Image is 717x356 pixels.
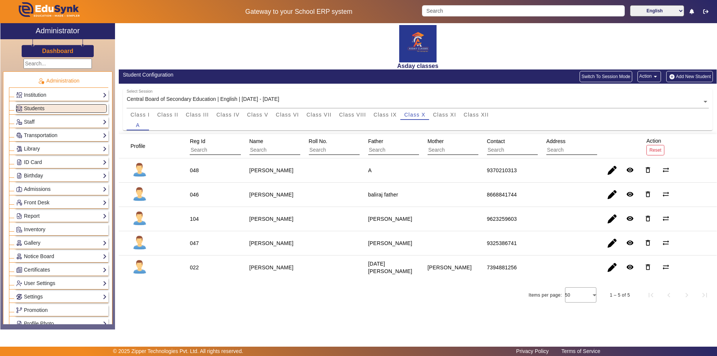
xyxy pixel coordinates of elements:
mat-icon: sync_alt [662,191,670,198]
mat-icon: remove_red_eye [626,263,634,271]
mat-icon: delete_outline [644,215,652,222]
div: 048 [190,167,199,174]
div: 9370210313 [487,167,517,174]
p: © 2025 Zipper Technologies Pvt. Ltd. All rights reserved. [113,347,243,355]
button: Action [637,71,661,82]
div: [PERSON_NAME] [368,239,412,247]
span: Class IX [373,112,397,117]
img: Branchoperations.png [16,307,22,313]
div: 1 – 5 of 5 [610,291,630,299]
div: Profile [128,139,155,153]
img: profile.png [130,234,149,253]
mat-icon: delete_outline [644,239,652,247]
div: Central Board of Secondary Education | English | [DATE] - [DATE] [127,95,279,103]
div: [PERSON_NAME] [368,215,412,223]
button: First page [642,286,660,304]
span: Class VIII [339,112,366,117]
h5: Gateway to your School ERP system [183,8,414,16]
button: Switch To Session Mode [580,71,632,82]
input: Search [190,145,257,155]
span: Reg Id [190,138,205,144]
div: Reg Id [187,134,266,158]
img: Administration.png [38,78,44,84]
span: Class III [186,112,209,117]
mat-icon: sync_alt [662,239,670,247]
span: Class X [404,112,425,117]
div: 9325386741 [487,239,517,247]
div: Action [644,134,667,158]
span: Class II [157,112,179,117]
span: Class VII [307,112,332,117]
div: Father [366,134,444,158]
button: Reset [646,145,664,155]
input: Search [249,145,316,155]
span: Profile [130,143,145,149]
staff-with-status: [PERSON_NAME] [249,192,294,198]
span: Mother [428,138,444,144]
div: 8668841744 [487,191,517,198]
span: Roll No. [309,138,328,144]
span: Contact [487,138,505,144]
mat-icon: sync_alt [662,263,670,271]
div: Roll No. [306,134,385,158]
div: [DATE][PERSON_NAME] [368,260,412,275]
span: Class VI [276,112,299,117]
span: Class XI [433,112,456,117]
span: Class V [247,112,269,117]
a: Dashboard [42,47,74,55]
img: Students.png [16,106,22,111]
span: Promotion [24,307,48,313]
div: 104 [190,215,199,223]
div: Name [247,134,326,158]
div: 046 [190,191,199,198]
staff-with-status: [PERSON_NAME] [249,264,294,270]
input: Search [368,145,435,155]
input: Search [422,5,624,16]
span: Class IV [216,112,239,117]
div: 047 [190,239,199,247]
mat-icon: arrow_drop_down [652,73,659,80]
span: A [136,123,140,128]
img: profile.png [130,210,149,228]
span: Inventory [24,226,46,232]
button: Previous page [660,286,678,304]
a: Terms of Service [558,346,604,356]
h2: Asday classes [119,62,717,69]
a: Students [16,104,107,113]
span: Name [249,138,263,144]
span: Class I [130,112,150,117]
span: Class XII [464,112,489,117]
input: Search [309,145,376,155]
div: [PERSON_NAME] [428,264,472,271]
mat-icon: remove_red_eye [626,239,634,247]
div: 022 [190,264,199,271]
input: Search [487,145,554,155]
div: Mother [425,134,504,158]
mat-icon: delete_outline [644,191,652,198]
span: Father [368,138,383,144]
button: Last page [696,286,714,304]
a: Promotion [16,306,107,315]
div: A [368,167,372,174]
a: Inventory [16,225,107,234]
mat-icon: remove_red_eye [626,166,634,174]
span: Address [546,138,565,144]
h2: Administrator [36,26,80,35]
staff-with-status: [PERSON_NAME] [249,167,294,173]
img: profile.png [130,185,149,204]
button: Add New Student [666,71,713,82]
a: Administrator [0,23,115,39]
div: Items per page: [529,291,562,299]
input: Search [546,145,613,155]
img: Inventory.png [16,227,22,232]
mat-icon: remove_red_eye [626,191,634,198]
mat-icon: sync_alt [662,215,670,222]
mat-icon: remove_red_eye [626,215,634,222]
button: Next page [678,286,696,304]
div: baliraj father [368,191,398,198]
div: 9623259603 [487,215,517,223]
mat-icon: delete_outline [644,263,652,271]
p: Administration [9,77,108,85]
mat-icon: sync_alt [662,166,670,174]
